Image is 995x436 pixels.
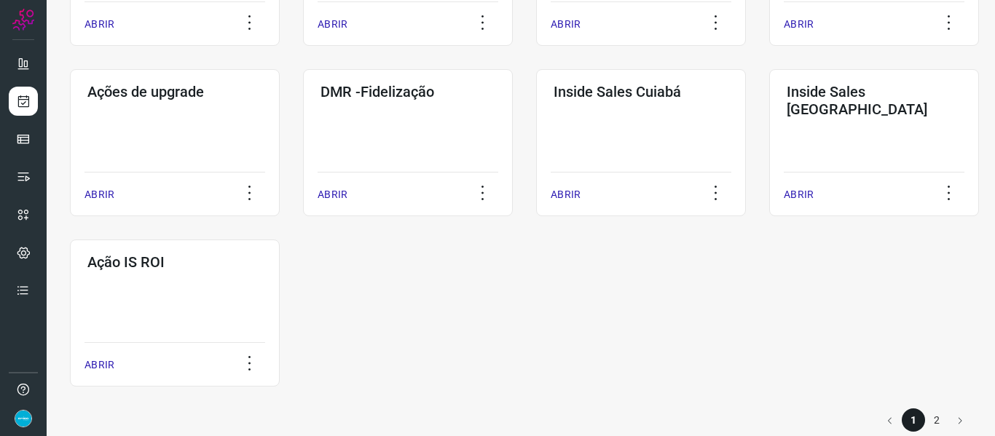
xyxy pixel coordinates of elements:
[320,83,495,100] h3: DMR -Fidelização
[84,17,114,32] p: ABRIR
[787,83,961,118] h3: Inside Sales [GEOGRAPHIC_DATA]
[87,253,262,271] h3: Ação IS ROI
[948,408,972,432] button: Go to next page
[15,410,32,427] img: 86fc21c22a90fb4bae6cb495ded7e8f6.png
[84,357,114,373] p: ABRIR
[784,17,814,32] p: ABRIR
[318,17,347,32] p: ABRIR
[784,187,814,202] p: ABRIR
[554,83,728,100] h3: Inside Sales Cuiabá
[551,187,581,202] p: ABRIR
[902,408,925,432] li: page 1
[551,17,581,32] p: ABRIR
[12,9,34,31] img: Logo
[84,187,114,202] p: ABRIR
[87,83,262,100] h3: Ações de upgrade
[318,187,347,202] p: ABRIR
[925,408,948,432] li: page 2
[878,408,902,432] button: Go to previous page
